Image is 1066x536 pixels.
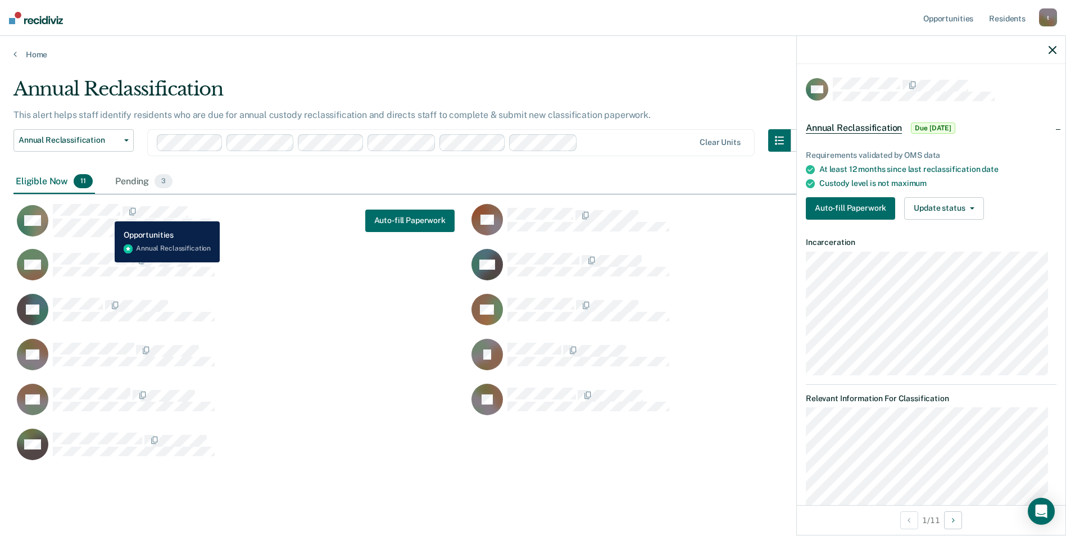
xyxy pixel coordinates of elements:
[806,394,1056,403] dt: Relevant Information For Classification
[13,248,468,293] div: CaseloadOpportunityCell-00609042
[13,383,468,428] div: CaseloadOpportunityCell-00320531
[700,138,741,147] div: Clear units
[13,78,813,110] div: Annual Reclassification
[13,49,1053,60] a: Home
[365,210,455,232] a: Navigate to form link
[468,203,923,248] div: CaseloadOpportunityCell-00550018
[365,210,455,232] button: Auto-fill Paperwork
[797,505,1065,535] div: 1 / 11
[13,203,468,248] div: CaseloadOpportunityCell-00583348
[13,170,95,194] div: Eligible Now
[13,338,468,383] div: CaseloadOpportunityCell-00434541
[819,165,1056,174] div: At least 12 months since last reclassification
[468,248,923,293] div: CaseloadOpportunityCell-00419051
[891,179,927,188] span: maximum
[944,511,962,529] button: Next Opportunity
[1039,8,1057,26] div: t
[797,110,1065,146] div: Annual ReclassificationDue [DATE]
[113,170,175,194] div: Pending
[900,511,918,529] button: Previous Opportunity
[806,238,1056,247] dt: Incarceration
[911,122,955,134] span: Due [DATE]
[468,293,923,338] div: CaseloadOpportunityCell-00579751
[155,174,173,189] span: 3
[806,197,895,220] button: Auto-fill Paperwork
[74,174,93,189] span: 11
[1028,498,1055,525] div: Open Intercom Messenger
[13,110,651,120] p: This alert helps staff identify residents who are due for annual custody reclassification and dir...
[13,428,468,473] div: CaseloadOpportunityCell-00516577
[982,165,998,174] span: date
[468,338,923,383] div: CaseloadOpportunityCell-00517356
[806,122,902,134] span: Annual Reclassification
[9,12,63,24] img: Recidiviz
[819,179,1056,188] div: Custody level is not
[13,293,468,338] div: CaseloadOpportunityCell-00619875
[806,197,900,220] a: Navigate to form link
[806,151,1056,160] div: Requirements validated by OMS data
[904,197,983,220] button: Update status
[19,135,120,145] span: Annual Reclassification
[468,383,923,428] div: CaseloadOpportunityCell-00343063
